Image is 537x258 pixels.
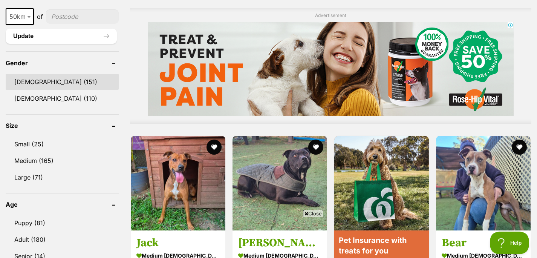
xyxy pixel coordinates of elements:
div: Advertisement [130,8,531,124]
a: Large (71) [6,169,119,185]
a: Puppy (81) [6,215,119,231]
input: postcode [46,9,119,24]
a: [DEMOGRAPHIC_DATA] (151) [6,74,119,90]
a: Medium (165) [6,153,119,169]
iframe: Advertisement [148,22,514,116]
img: Jack - Mixed breed Dog [131,136,225,230]
iframe: Advertisement [132,220,406,254]
a: [DEMOGRAPHIC_DATA] (110) [6,91,119,106]
span: 50km [6,8,34,25]
button: Update [6,29,117,44]
header: Size [6,122,119,129]
span: Close [303,210,323,217]
span: of [37,12,43,21]
button: favourite [308,140,323,155]
img: Bear - American Staffordshire Terrier Dog [436,136,531,230]
a: Adult (180) [6,232,119,247]
iframe: Help Scout Beacon - Open [490,232,529,254]
a: Small (25) [6,136,119,152]
header: Gender [6,60,119,66]
span: 50km [6,11,33,22]
h3: Bear [442,236,525,250]
img: Shaun - American Staffordshire Terrier Dog [233,136,327,230]
header: Age [6,201,119,208]
button: favourite [512,140,527,155]
button: favourite [207,140,222,155]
